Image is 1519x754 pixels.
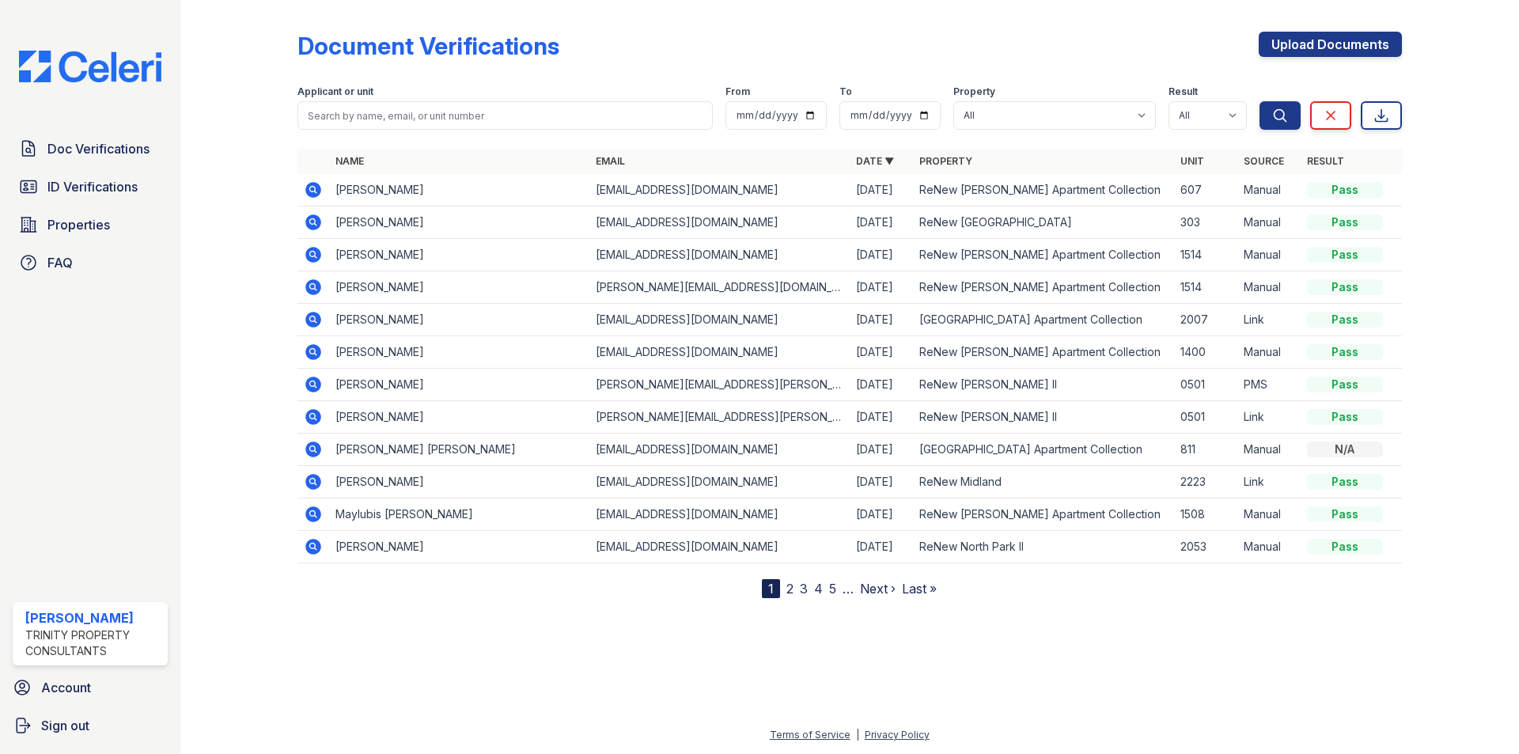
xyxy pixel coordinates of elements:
[329,174,589,206] td: [PERSON_NAME]
[913,466,1173,498] td: ReNew Midland
[41,678,91,697] span: Account
[850,466,913,498] td: [DATE]
[297,32,559,60] div: Document Verifications
[800,581,808,597] a: 3
[1174,531,1237,563] td: 2053
[1259,32,1402,57] a: Upload Documents
[1237,174,1301,206] td: Manual
[329,498,589,531] td: Maylubis [PERSON_NAME]
[786,581,794,597] a: 2
[1307,214,1383,230] div: Pass
[1237,336,1301,369] td: Manual
[919,155,972,167] a: Property
[865,729,930,741] a: Privacy Policy
[1174,434,1237,466] td: 811
[329,239,589,271] td: [PERSON_NAME]
[6,710,174,741] a: Sign out
[902,581,937,597] a: Last »
[589,304,850,336] td: [EMAIL_ADDRESS][DOMAIN_NAME]
[829,581,836,597] a: 5
[329,401,589,434] td: [PERSON_NAME]
[1307,377,1383,392] div: Pass
[1307,312,1383,328] div: Pass
[1307,182,1383,198] div: Pass
[860,581,896,597] a: Next ›
[1174,466,1237,498] td: 2223
[47,139,150,158] span: Doc Verifications
[850,271,913,304] td: [DATE]
[850,304,913,336] td: [DATE]
[47,215,110,234] span: Properties
[1237,304,1301,336] td: Link
[589,401,850,434] td: [PERSON_NAME][EMAIL_ADDRESS][PERSON_NAME][DOMAIN_NAME]
[1307,344,1383,360] div: Pass
[850,498,913,531] td: [DATE]
[1307,247,1383,263] div: Pass
[1174,206,1237,239] td: 303
[913,531,1173,563] td: ReNew North Park II
[913,434,1173,466] td: [GEOGRAPHIC_DATA] Apartment Collection
[1237,271,1301,304] td: Manual
[1237,401,1301,434] td: Link
[329,369,589,401] td: [PERSON_NAME]
[913,498,1173,531] td: ReNew [PERSON_NAME] Apartment Collection
[856,155,894,167] a: Date ▼
[839,85,852,98] label: To
[329,304,589,336] td: [PERSON_NAME]
[850,434,913,466] td: [DATE]
[13,133,168,165] a: Doc Verifications
[850,401,913,434] td: [DATE]
[850,336,913,369] td: [DATE]
[589,336,850,369] td: [EMAIL_ADDRESS][DOMAIN_NAME]
[329,466,589,498] td: [PERSON_NAME]
[1307,279,1383,295] div: Pass
[913,304,1173,336] td: [GEOGRAPHIC_DATA] Apartment Collection
[1237,531,1301,563] td: Manual
[6,51,174,82] img: CE_Logo_Blue-a8612792a0a2168367f1c8372b55b34899dd931a85d93a1a3d3e32e68fde9ad4.png
[1237,206,1301,239] td: Manual
[589,174,850,206] td: [EMAIL_ADDRESS][DOMAIN_NAME]
[850,174,913,206] td: [DATE]
[913,336,1173,369] td: ReNew [PERSON_NAME] Apartment Collection
[1180,155,1204,167] a: Unit
[1237,369,1301,401] td: PMS
[1169,85,1198,98] label: Result
[913,271,1173,304] td: ReNew [PERSON_NAME] Apartment Collection
[1174,271,1237,304] td: 1514
[41,716,89,735] span: Sign out
[814,581,823,597] a: 4
[953,85,995,98] label: Property
[1307,441,1383,457] div: N/A
[725,85,750,98] label: From
[850,239,913,271] td: [DATE]
[596,155,625,167] a: Email
[913,401,1173,434] td: ReNew [PERSON_NAME] II
[329,271,589,304] td: [PERSON_NAME]
[1307,474,1383,490] div: Pass
[589,531,850,563] td: [EMAIL_ADDRESS][DOMAIN_NAME]
[329,531,589,563] td: [PERSON_NAME]
[850,206,913,239] td: [DATE]
[1237,239,1301,271] td: Manual
[1237,434,1301,466] td: Manual
[47,253,73,272] span: FAQ
[47,177,138,196] span: ID Verifications
[13,247,168,278] a: FAQ
[913,206,1173,239] td: ReNew [GEOGRAPHIC_DATA]
[297,101,713,130] input: Search by name, email, or unit number
[1174,498,1237,531] td: 1508
[297,85,373,98] label: Applicant or unit
[589,466,850,498] td: [EMAIL_ADDRESS][DOMAIN_NAME]
[913,174,1173,206] td: ReNew [PERSON_NAME] Apartment Collection
[850,369,913,401] td: [DATE]
[329,336,589,369] td: [PERSON_NAME]
[913,239,1173,271] td: ReNew [PERSON_NAME] Apartment Collection
[589,498,850,531] td: [EMAIL_ADDRESS][DOMAIN_NAME]
[589,369,850,401] td: [PERSON_NAME][EMAIL_ADDRESS][PERSON_NAME][DOMAIN_NAME]
[329,434,589,466] td: [PERSON_NAME] [PERSON_NAME]
[1307,506,1383,522] div: Pass
[1307,409,1383,425] div: Pass
[1174,369,1237,401] td: 0501
[843,579,854,598] span: …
